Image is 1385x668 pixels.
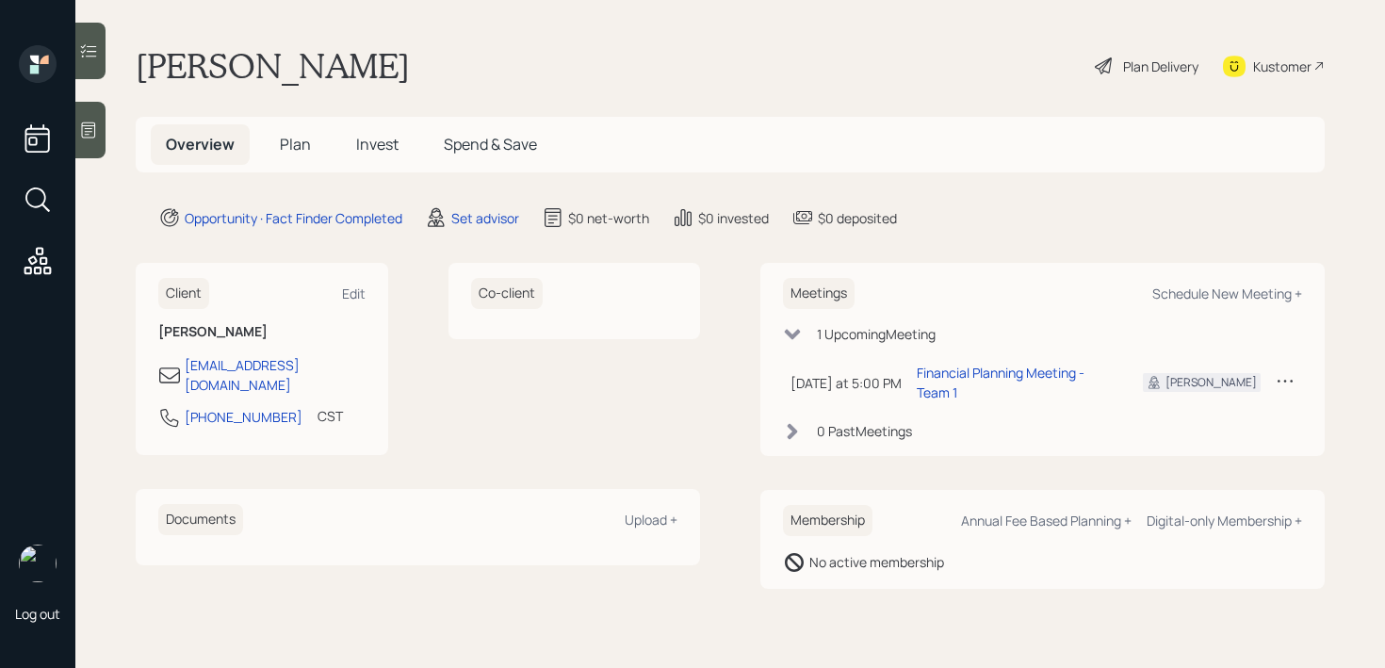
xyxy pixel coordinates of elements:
h6: Documents [158,504,243,535]
div: [DATE] at 5:00 PM [790,373,902,393]
div: Opportunity · Fact Finder Completed [185,208,402,228]
div: 0 Past Meeting s [817,421,912,441]
div: Plan Delivery [1123,57,1198,76]
div: 1 Upcoming Meeting [817,324,936,344]
h1: [PERSON_NAME] [136,45,410,87]
div: CST [318,406,343,426]
div: [PHONE_NUMBER] [185,407,302,427]
div: Edit [342,285,366,302]
div: Digital-only Membership + [1147,512,1302,530]
span: Invest [356,134,399,155]
h6: Co-client [471,278,543,309]
div: Log out [15,605,60,623]
div: Upload + [625,511,677,529]
div: [PERSON_NAME] [1165,374,1257,391]
h6: Membership [783,505,872,536]
div: No active membership [809,552,944,572]
h6: [PERSON_NAME] [158,324,366,340]
img: retirable_logo.png [19,545,57,582]
div: Set advisor [451,208,519,228]
div: Annual Fee Based Planning + [961,512,1132,530]
h6: Client [158,278,209,309]
div: $0 invested [698,208,769,228]
div: Kustomer [1253,57,1312,76]
span: Spend & Save [444,134,537,155]
div: $0 net-worth [568,208,649,228]
span: Overview [166,134,235,155]
div: [EMAIL_ADDRESS][DOMAIN_NAME] [185,355,366,395]
div: Schedule New Meeting + [1152,285,1302,302]
h6: Meetings [783,278,855,309]
div: $0 deposited [818,208,897,228]
div: Financial Planning Meeting - Team 1 [917,363,1113,402]
span: Plan [280,134,311,155]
